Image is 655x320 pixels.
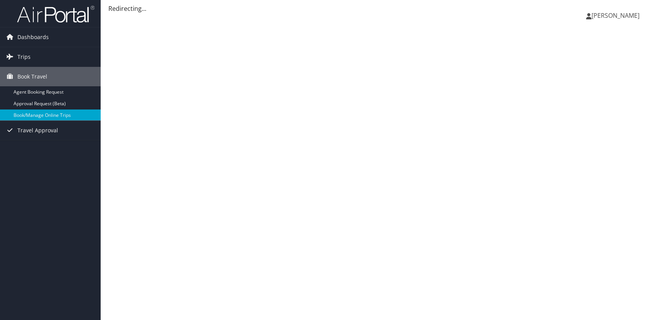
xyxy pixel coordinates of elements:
[586,4,647,27] a: [PERSON_NAME]
[17,27,49,47] span: Dashboards
[108,4,647,13] div: Redirecting...
[17,5,94,23] img: airportal-logo.png
[592,11,640,20] span: [PERSON_NAME]
[17,47,31,67] span: Trips
[17,121,58,140] span: Travel Approval
[17,67,47,86] span: Book Travel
